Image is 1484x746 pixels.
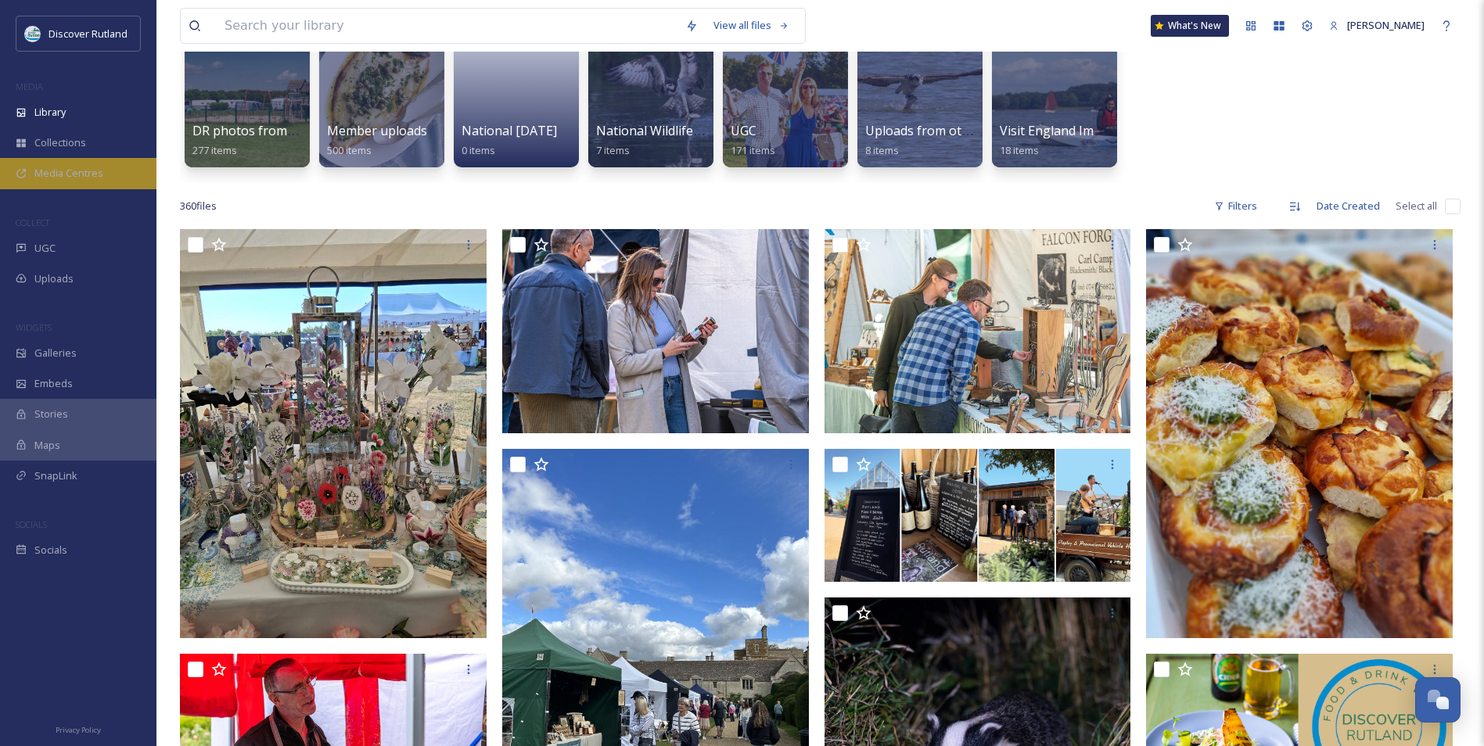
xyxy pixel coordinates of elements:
span: Maps [34,438,60,453]
img: RN image for Taste of Rutland Event.png [825,449,1131,582]
span: Member uploads [327,122,427,139]
span: 171 items [731,143,775,157]
span: 500 items [327,143,372,157]
span: 360 file s [180,199,217,213]
a: What's New [1151,15,1229,37]
a: National [DATE]0 items [462,124,557,157]
span: DR photos from RJ Photographics [192,122,392,139]
span: National Wildlife Day 2024 [596,122,750,139]
span: MEDIA [16,81,43,92]
img: DiscoverRutlandlog37F0B7.png [25,26,41,41]
a: DR photos from RJ Photographics277 items [192,124,392,157]
span: 8 items [865,143,899,157]
span: UGC [34,241,56,256]
span: 0 items [462,143,495,157]
a: Uploads from others8 items [865,124,988,157]
span: UGC [731,122,756,139]
span: Select all [1396,199,1437,213]
img: IMG_6345 2.JPG [825,229,1131,433]
img: 1000007370.jpg [180,229,487,637]
a: Privacy Policy [56,719,101,738]
img: IMG_6352 2.JPG [502,229,809,433]
span: Media Centres [34,166,103,181]
span: Socials [34,543,67,558]
span: National [DATE] [462,122,557,139]
span: COLLECT [16,217,49,228]
span: Galleries [34,346,77,360]
span: Discover Rutland [49,27,128,41]
a: National Wildlife Day 20247 items [596,124,750,157]
div: Date Created [1309,191,1388,221]
a: Member uploads500 items [327,124,427,157]
a: [PERSON_NAME] [1321,10,1432,41]
span: 18 items [1000,143,1039,157]
span: Uploads from others [865,122,988,139]
span: 7 items [596,143,630,157]
span: Uploads [34,271,74,286]
input: Search your library [217,9,677,43]
span: Privacy Policy [56,725,101,735]
span: SnapLink [34,468,77,483]
span: Library [34,105,66,120]
span: 277 items [192,143,237,157]
span: [PERSON_NAME] [1347,18,1425,32]
div: Filters [1206,191,1265,221]
a: View all files [706,10,797,41]
span: Visit England Imagery [1000,122,1127,139]
img: 1000036889.jpg [1146,229,1453,637]
span: WIDGETS [16,321,52,333]
button: Open Chat [1415,677,1461,723]
span: Stories [34,407,68,421]
a: UGC171 items [731,124,775,157]
span: Collections [34,135,86,150]
span: Embeds [34,376,73,391]
span: SOCIALS [16,518,47,530]
a: Visit England Imagery18 items [1000,124,1127,157]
